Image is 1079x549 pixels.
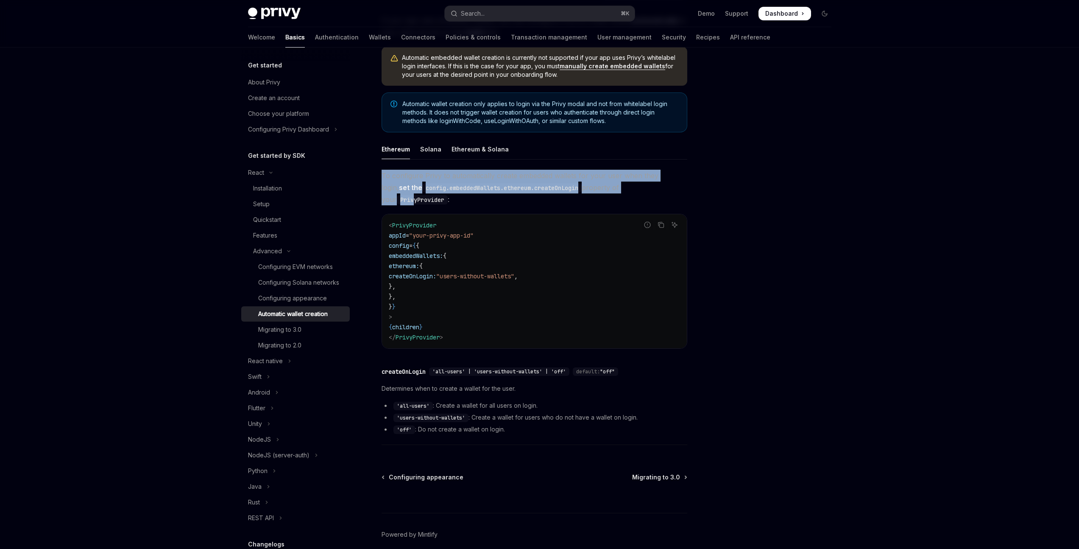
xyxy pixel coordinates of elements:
div: React native [248,356,283,366]
div: Installation [253,183,282,193]
span: } [419,323,423,331]
div: NodeJS [248,434,271,445]
code: PrivyProvider [397,195,448,204]
a: Transaction management [511,27,587,48]
li: : Create a wallet for all users on login. [382,401,687,411]
div: Configuring EVM networks [258,262,333,272]
div: Migrating to 2.0 [258,340,301,350]
span: } [389,303,392,311]
a: Policies & controls [446,27,501,48]
a: Configuring EVM networks [241,259,350,274]
button: Copy the contents from the code block [655,219,666,230]
div: Android [248,387,270,398]
span: { [419,262,423,270]
span: PrivyProvider [396,333,440,341]
span: embeddedWallets: [389,252,443,260]
a: Recipes [696,27,720,48]
div: React [248,168,264,178]
span: > [440,333,443,341]
a: Support [725,9,748,18]
li: : Create a wallet for users who do not have a wallet on login. [382,412,687,423]
span: children [392,323,419,331]
div: Create an account [248,93,300,103]
button: Toggle Java section [241,479,350,494]
span: Automatic wallet creation only applies to login via the Privy modal and not from whitelabel login... [402,100,678,125]
a: Quickstart [241,212,350,227]
a: Configuring Solana networks [241,275,350,290]
div: Advanced [253,246,282,256]
a: Create an account [241,90,350,106]
code: config.embeddedWallets.ethereum.createOnLogin [422,183,582,193]
button: Toggle REST API section [241,510,350,526]
span: < [389,221,392,229]
a: Configuring appearance [382,473,463,482]
span: } [392,303,396,311]
a: Choose your platform [241,106,350,121]
button: Toggle Configuring Privy Dashboard section [241,122,350,137]
button: Toggle Unity section [241,416,350,431]
svg: Warning [390,54,399,63]
div: createOnLogin [382,367,426,376]
div: Choose your platform [248,109,309,119]
span: default: [576,368,600,375]
div: Ethereum [382,139,410,159]
span: }, [389,293,396,300]
a: User management [597,27,652,48]
button: Toggle React section [241,165,350,180]
span: config [389,242,409,249]
strong: set the [399,183,582,192]
span: 'all-users' | 'users-without-wallets' | 'off' [432,368,566,375]
div: About Privy [248,77,280,87]
span: Dashboard [765,9,798,18]
a: Configuring appearance [241,291,350,306]
span: Migrating to 3.0 [632,473,680,482]
button: Toggle Flutter section [241,401,350,416]
div: Ethereum & Solana [452,139,509,159]
a: Migrating to 3.0 [241,322,350,337]
button: Toggle Rust section [241,495,350,510]
a: Automatic wallet creation [241,306,350,322]
svg: Note [390,101,397,107]
button: Toggle dark mode [818,7,831,20]
div: Unity [248,419,262,429]
a: API reference [730,27,770,48]
span: = [406,232,409,239]
a: Migrating to 2.0 [241,338,350,353]
span: Determines when to create a wallet for the user. [382,384,687,394]
span: appId [389,232,406,239]
span: To configure Privy to automatically create embedded wallets for your user when they login, proper... [382,170,687,205]
button: Toggle Advanced section [241,244,350,259]
span: { [389,323,392,331]
span: Configuring appearance [389,473,463,482]
div: Features [253,230,277,241]
a: Installation [241,181,350,196]
div: Solana [420,139,441,159]
span: ⌘ K [621,10,630,17]
span: { [416,242,419,249]
span: createOnLogin: [389,272,436,280]
img: dark logo [248,8,301,20]
div: Quickstart [253,215,281,225]
div: Swift [248,372,262,382]
li: : Do not create a wallet on login. [382,424,687,434]
a: About Privy [241,75,350,90]
div: Search... [461,8,485,19]
button: Toggle Swift section [241,369,350,384]
span: }, [389,283,396,290]
h5: Get started by SDK [248,151,305,161]
div: NodeJS (server-auth) [248,450,309,460]
a: manually create embedded wallets [560,62,665,70]
span: Automatic embedded wallet creation is currently not supported if your app uses Privy’s whitelabel... [402,53,679,79]
span: { [443,252,446,260]
a: Migrating to 3.0 [632,473,686,482]
code: 'users-without-wallets' [393,414,468,422]
span: PrivyProvider [392,221,436,229]
div: Configuring appearance [258,293,327,303]
button: Ask AI [669,219,680,230]
span: { [413,242,416,249]
div: Automatic wallet creation [258,309,328,319]
div: Python [248,466,268,476]
button: Toggle Android section [241,385,350,400]
a: Wallets [369,27,391,48]
a: Security [662,27,686,48]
